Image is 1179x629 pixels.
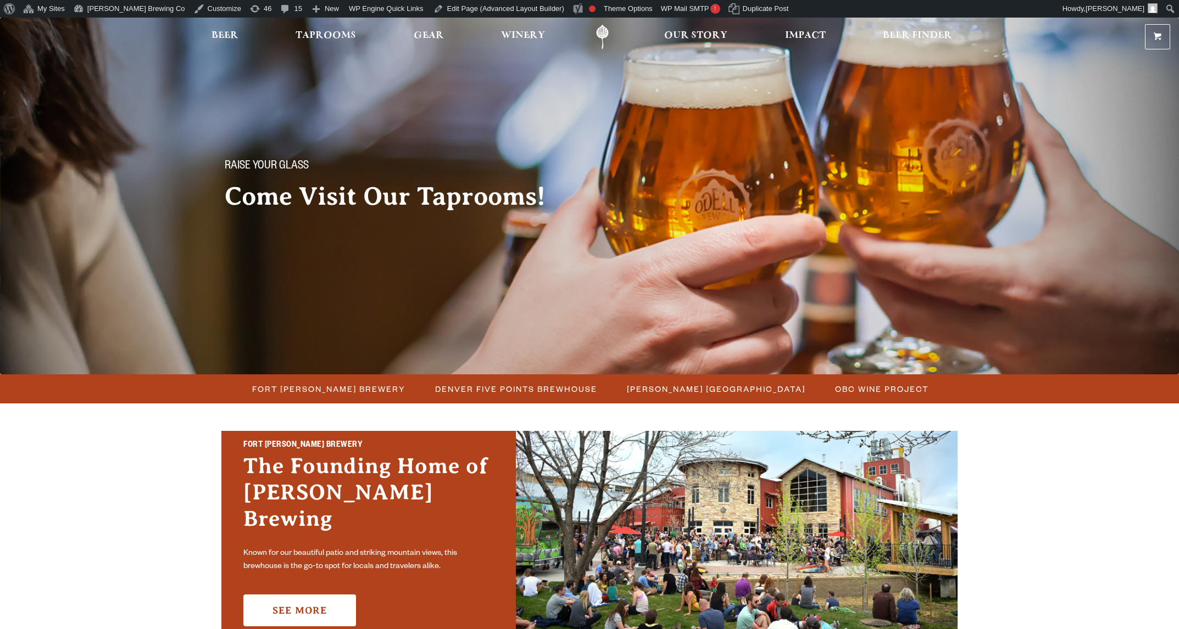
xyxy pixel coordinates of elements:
a: Odell Home [582,25,623,49]
a: Impact [778,25,833,49]
span: OBC Wine Project [835,381,928,397]
a: Denver Five Points Brewhouse [429,381,603,397]
span: Taprooms [296,31,356,40]
span: Raise your glass [225,160,309,174]
h2: Fort [PERSON_NAME] Brewery [243,439,494,453]
p: Known for our beautiful patio and striking mountain views, this brewhouse is the go-to spot for l... [243,547,494,574]
span: [PERSON_NAME] [GEOGRAPHIC_DATA] [627,381,805,397]
span: Beer [212,31,238,40]
a: [PERSON_NAME] [GEOGRAPHIC_DATA] [620,381,811,397]
a: Our Story [657,25,735,49]
span: Impact [785,31,826,40]
div: Focus keyphrase not set [589,5,596,12]
h2: Come Visit Our Taprooms! [225,183,568,210]
span: Gear [414,31,444,40]
a: Beer [204,25,246,49]
span: ! [710,4,720,14]
span: [PERSON_NAME] [1086,4,1144,13]
a: Winery [494,25,552,49]
span: Our Story [664,31,727,40]
span: Fort [PERSON_NAME] Brewery [252,381,405,397]
span: Beer Finder [883,31,952,40]
a: OBC Wine Project [828,381,934,397]
a: Taprooms [288,25,363,49]
span: Winery [501,31,545,40]
a: Fort [PERSON_NAME] Brewery [246,381,411,397]
span: Denver Five Points Brewhouse [435,381,597,397]
h3: The Founding Home of [PERSON_NAME] Brewing [243,453,494,543]
a: See More [243,594,356,626]
a: Beer Finder [876,25,959,49]
a: Gear [407,25,451,49]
